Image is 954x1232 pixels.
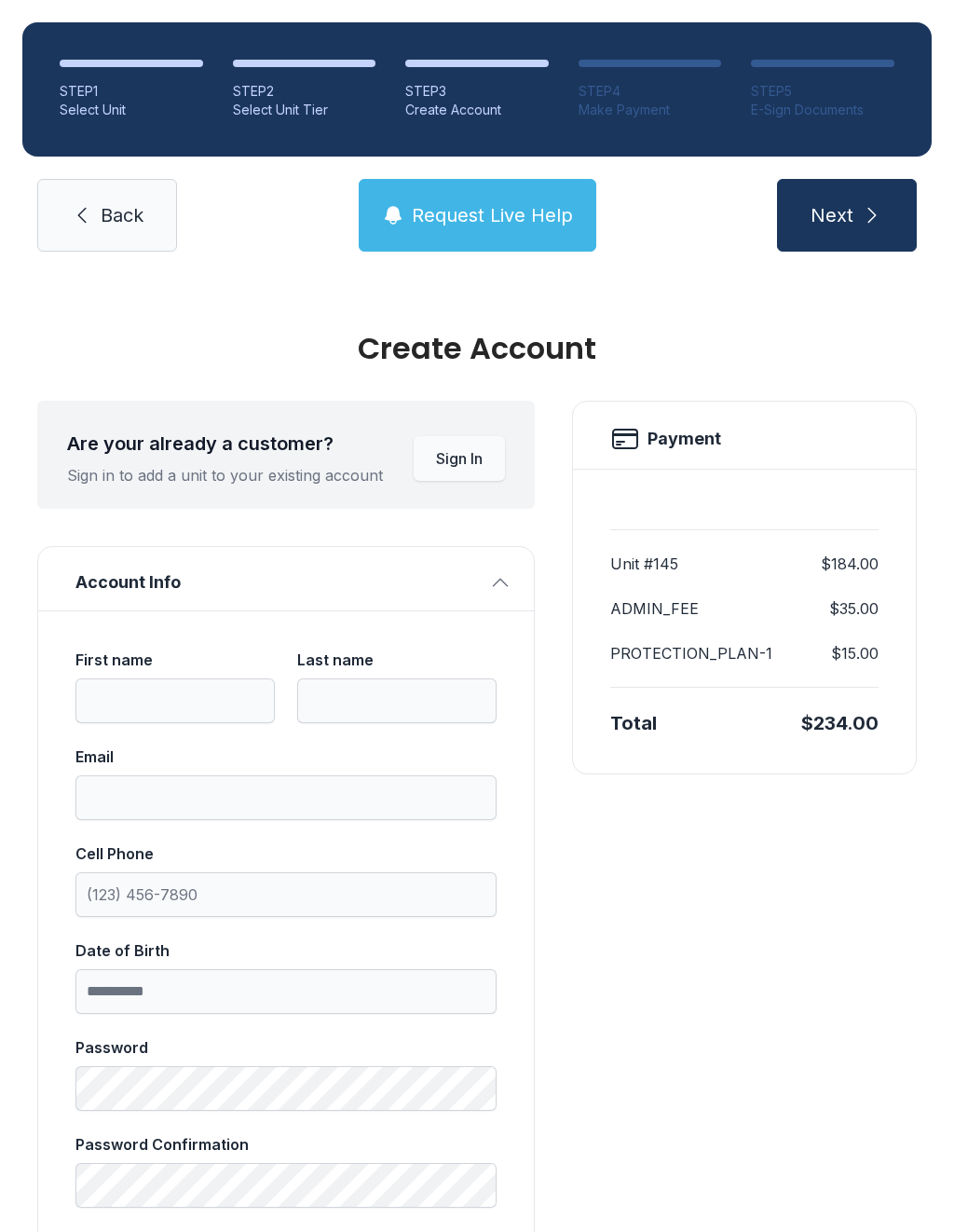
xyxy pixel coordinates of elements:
[67,464,383,486] div: Sign in to add a unit to your existing account
[610,642,772,664] dt: PROTECTION_PLAN-1
[75,969,497,1014] input: Date of Birth
[67,431,383,457] div: Are your already a customer?
[75,842,497,865] div: Cell Phone
[75,1163,497,1208] input: Password Confirmation
[751,101,894,119] div: E-Sign Documents
[405,101,549,119] div: Create Account
[405,82,549,101] div: STEP 3
[75,649,275,671] div: First name
[75,678,275,723] input: First name
[751,82,894,101] div: STEP 5
[647,426,721,452] h2: Payment
[831,642,879,664] dd: $15.00
[610,597,699,620] dt: ADMIN_FEE
[75,872,497,917] input: Cell Phone
[75,775,497,820] input: Email
[101,202,143,228] span: Back
[829,597,879,620] dd: $35.00
[821,553,879,575] dd: $184.00
[610,553,678,575] dt: Unit #145
[610,710,657,736] div: Total
[811,202,853,228] span: Next
[436,447,483,470] span: Sign In
[38,547,534,610] button: Account Info
[75,569,482,595] span: Account Info
[579,101,722,119] div: Make Payment
[297,678,497,723] input: Last name
[233,82,376,101] div: STEP 2
[297,649,497,671] div: Last name
[75,746,497,768] div: Email
[60,82,203,101] div: STEP 1
[75,1036,497,1059] div: Password
[233,101,376,119] div: Select Unit Tier
[75,1133,497,1156] div: Password Confirmation
[412,202,573,228] span: Request Live Help
[801,710,879,736] div: $234.00
[37,334,917,363] div: Create Account
[75,939,497,962] div: Date of Birth
[60,101,203,119] div: Select Unit
[75,1066,497,1111] input: Password
[579,82,722,101] div: STEP 4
